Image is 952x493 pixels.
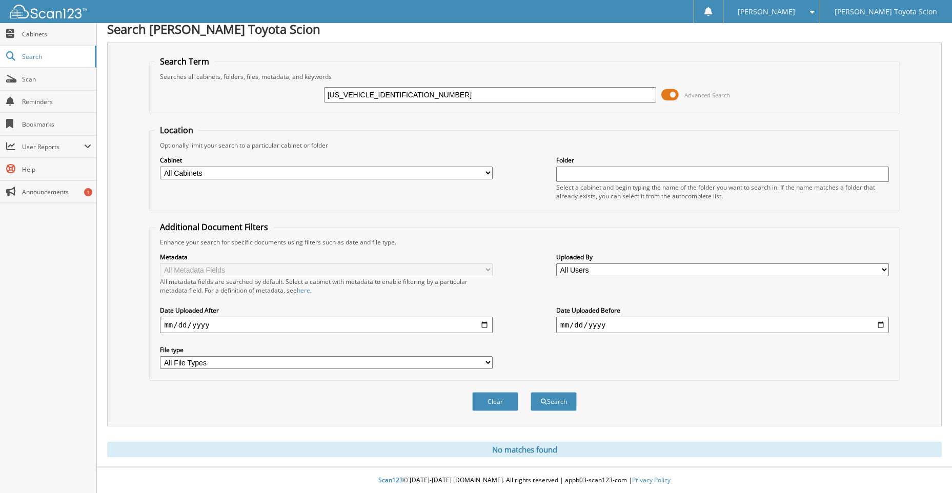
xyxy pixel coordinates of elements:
[107,442,942,457] div: No matches found
[22,97,91,106] span: Reminders
[556,183,889,200] div: Select a cabinet and begin typing the name of the folder you want to search in. If the name match...
[155,141,894,150] div: Optionally limit your search to a particular cabinet or folder
[155,221,273,233] legend: Additional Document Filters
[556,156,889,165] label: Folder
[160,156,493,165] label: Cabinet
[160,345,493,354] label: File type
[738,9,795,15] span: [PERSON_NAME]
[22,142,84,151] span: User Reports
[160,317,493,333] input: start
[107,20,942,37] h1: Search [PERSON_NAME] Toyota Scion
[22,165,91,174] span: Help
[556,306,889,315] label: Date Uploaded Before
[155,125,198,136] legend: Location
[297,286,310,295] a: here
[22,120,91,129] span: Bookmarks
[97,468,952,493] div: © [DATE]-[DATE] [DOMAIN_NAME]. All rights reserved | appb03-scan123-com |
[155,56,214,67] legend: Search Term
[22,52,90,61] span: Search
[160,306,493,315] label: Date Uploaded After
[472,392,518,411] button: Clear
[378,476,403,484] span: Scan123
[632,476,671,484] a: Privacy Policy
[556,253,889,261] label: Uploaded By
[160,253,493,261] label: Metadata
[835,9,937,15] span: [PERSON_NAME] Toyota Scion
[155,72,894,81] div: Searches all cabinets, folders, files, metadata, and keywords
[556,317,889,333] input: end
[22,75,91,84] span: Scan
[22,188,91,196] span: Announcements
[10,5,87,18] img: scan123-logo-white.svg
[155,238,894,246] div: Enhance your search for specific documents using filters such as date and file type.
[22,30,91,38] span: Cabinets
[531,392,577,411] button: Search
[84,188,92,196] div: 1
[684,91,730,99] span: Advanced Search
[160,277,493,295] div: All metadata fields are searched by default. Select a cabinet with metadata to enable filtering b...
